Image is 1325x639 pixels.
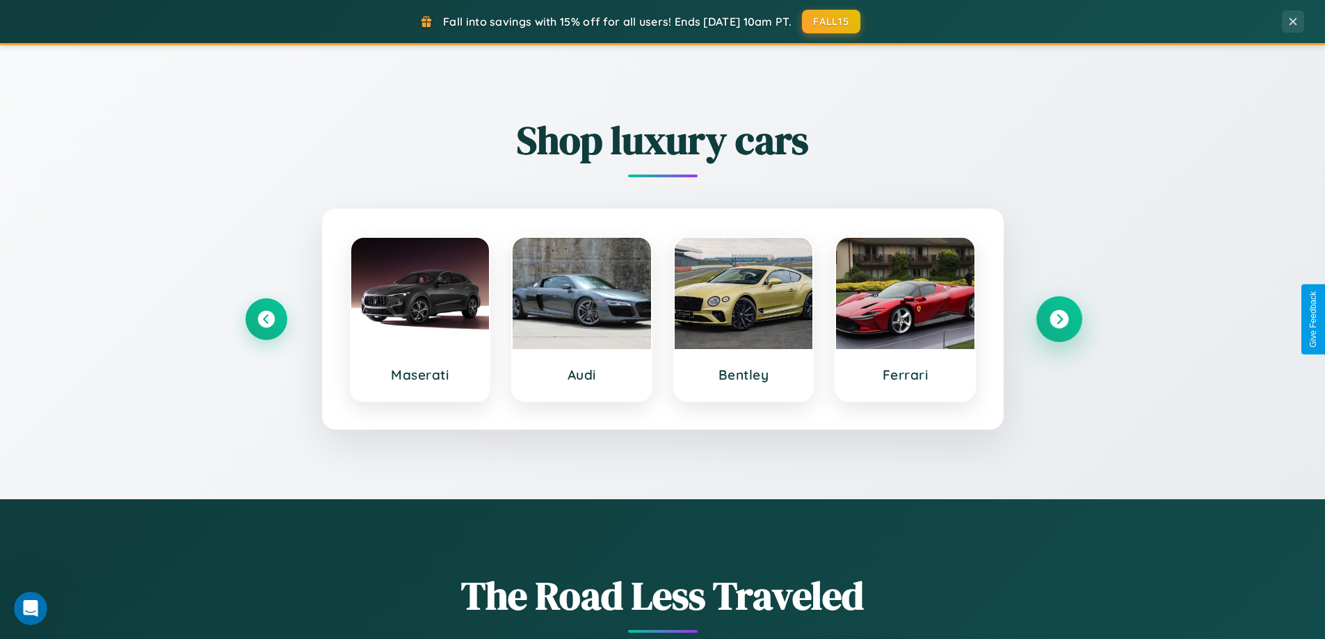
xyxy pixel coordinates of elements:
h1: The Road Less Traveled [246,569,1080,622]
h3: Bentley [689,366,799,383]
div: Give Feedback [1308,291,1318,348]
h2: Shop luxury cars [246,113,1080,167]
h3: Maserati [365,366,476,383]
button: FALL15 [802,10,860,33]
h3: Ferrari [850,366,961,383]
iframe: Intercom live chat [14,592,47,625]
span: Fall into savings with 15% off for all users! Ends [DATE] 10am PT. [443,15,792,29]
h3: Audi [527,366,637,383]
